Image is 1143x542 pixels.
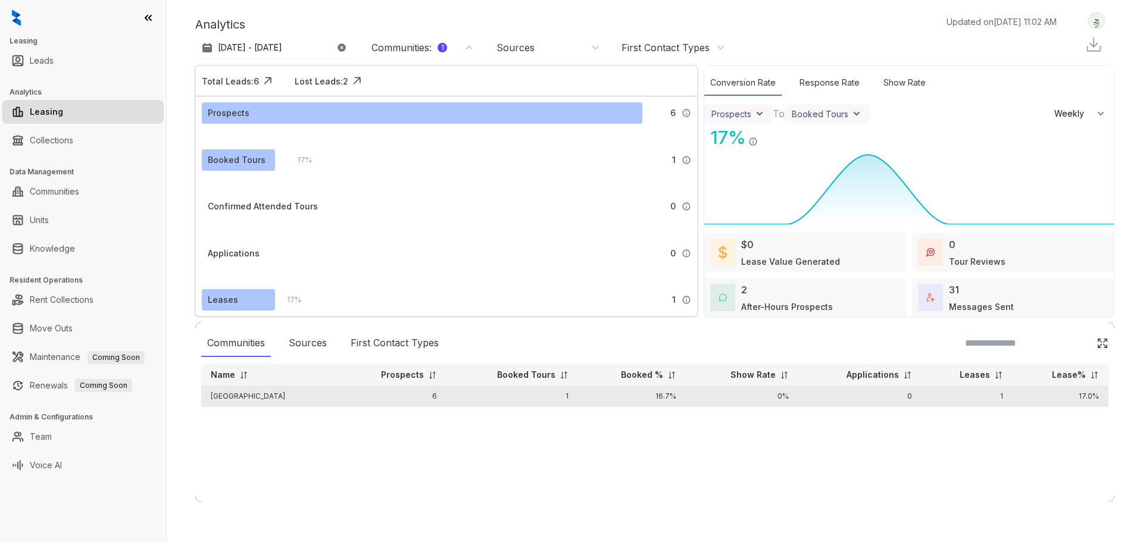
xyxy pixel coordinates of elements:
div: Confirmed Attended Tours [208,200,318,213]
div: 31 [949,283,959,297]
td: 1 [446,386,578,407]
div: 17 % [275,293,301,306]
div: Communities : [371,41,447,54]
li: Communities [2,180,164,203]
div: Conversion Rate [704,70,782,96]
td: [GEOGRAPHIC_DATA] [201,386,337,407]
img: Click Icon [348,72,366,90]
img: sorting [903,371,912,380]
img: TotalFum [926,293,935,302]
div: Messages Sent [949,300,1014,313]
li: Move Outs [2,317,164,340]
div: 1 [438,43,447,52]
div: Sources [496,41,535,54]
p: Updated on [DATE] 11:02 AM [947,15,1057,28]
li: Renewals [2,374,164,397]
td: 16.7% [578,386,686,407]
h3: Analytics [10,87,166,98]
td: 6 [337,386,446,407]
span: Coming Soon [75,379,132,392]
div: Prospects [711,109,751,119]
li: Maintenance [2,345,164,369]
span: 1 [672,153,676,167]
span: 0 [670,247,676,260]
p: Show Rate [730,369,776,381]
h3: Data Management [10,167,166,177]
div: To [773,106,785,121]
span: Weekly [1054,108,1091,120]
div: 17 % [286,153,312,167]
img: LeaseValue [719,245,727,259]
img: sorting [667,371,676,380]
span: 6 [670,106,676,120]
img: Info [682,202,691,211]
img: sorting [239,371,248,380]
div: After-Hours Prospects [741,300,833,313]
img: ViewFilterArrow [754,108,766,120]
img: UserAvatar [1088,15,1105,27]
a: Collections [30,129,73,152]
img: Info [682,249,691,258]
div: Applications [208,247,260,260]
div: First Contact Types [345,330,445,357]
img: Info [682,295,691,305]
img: sorting [1090,371,1099,380]
img: sorting [560,371,569,380]
p: Booked Tours [497,369,555,381]
div: Booked Tours [792,109,848,119]
div: Leases [208,293,238,306]
a: Knowledge [30,237,75,261]
a: Units [30,208,49,232]
li: Knowledge [2,237,164,261]
img: Info [682,108,691,118]
li: Rent Collections [2,288,164,312]
button: Weekly [1047,103,1114,124]
img: sorting [994,371,1003,380]
div: Lease Value Generated [741,255,840,268]
div: Tour Reviews [949,255,1005,268]
h3: Resident Operations [10,275,166,286]
a: Team [30,425,52,449]
a: Rent Collections [30,288,93,312]
img: TourReviews [926,248,935,256]
p: [DATE] - [DATE] [218,42,282,54]
p: Analytics [195,15,245,33]
div: Communities [201,330,271,357]
img: Click Icon [758,126,776,144]
td: 1 [922,386,1013,407]
button: [DATE] - [DATE] [195,37,356,58]
td: 0 [798,386,921,407]
img: AfterHoursConversations [719,293,727,302]
div: First Contact Types [622,41,710,54]
li: Leads [2,49,164,73]
li: Team [2,425,164,449]
div: Response Rate [794,70,866,96]
a: Move Outs [30,317,73,340]
p: Prospects [381,369,424,381]
img: sorting [780,371,789,380]
div: Booked Tours [208,153,266,167]
a: Voice AI [30,453,62,477]
span: 0 [670,200,676,213]
div: Lost Leads: 2 [295,75,348,87]
p: Booked % [621,369,663,381]
span: 1 [672,293,676,306]
div: $0 [741,237,754,252]
div: 17 % [704,124,746,151]
img: SearchIcon [1072,338,1082,348]
img: Info [748,137,758,146]
img: ViewFilterArrow [851,108,863,120]
img: sorting [428,371,437,380]
li: Collections [2,129,164,152]
img: Info [682,155,691,165]
div: Prospects [208,106,249,120]
div: Total Leads: 6 [202,75,259,87]
img: Click Icon [1097,337,1108,349]
a: Leasing [30,100,63,124]
li: Leasing [2,100,164,124]
p: Name [211,369,235,381]
a: Leads [30,49,54,73]
a: Communities [30,180,79,203]
div: 2 [741,283,747,297]
a: RenewalsComing Soon [30,374,132,397]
